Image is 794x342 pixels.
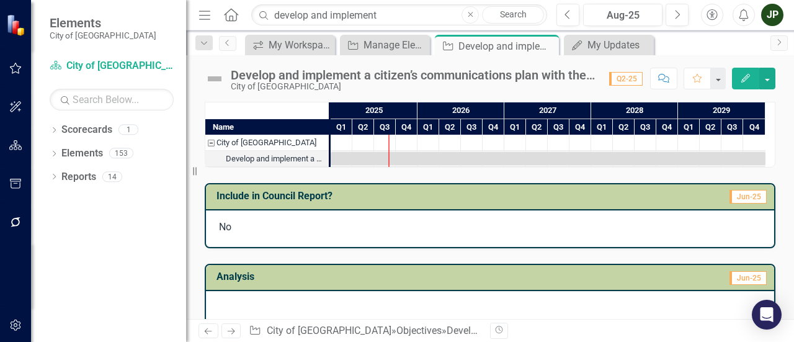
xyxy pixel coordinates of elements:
[504,119,526,135] div: Q1
[504,102,591,119] div: 2027
[6,13,29,36] img: ClearPoint Strategy
[635,119,656,135] div: Q3
[526,119,548,135] div: Q2
[50,16,156,30] span: Elements
[50,30,156,40] small: City of [GEOGRAPHIC_DATA]
[729,271,767,285] span: Jun-25
[374,119,396,135] div: Q3
[331,102,417,119] div: 2025
[61,170,96,184] a: Reports
[439,119,461,135] div: Q2
[118,125,138,135] div: 1
[331,119,352,135] div: Q1
[613,119,635,135] div: Q2
[743,119,765,135] div: Q4
[417,102,504,119] div: 2026
[656,119,678,135] div: Q4
[251,4,547,26] input: Search ClearPoint...
[205,135,329,151] div: City of Leawood
[205,69,225,89] img: Not Defined
[729,190,767,204] span: Jun-25
[231,82,597,91] div: City of [GEOGRAPHIC_DATA]
[700,119,721,135] div: Q2
[417,119,439,135] div: Q1
[216,191,631,202] h3: Include in Council Report?
[482,6,544,24] a: Search
[721,119,743,135] div: Q3
[50,59,174,73] a: City of [GEOGRAPHIC_DATA]
[483,119,504,135] div: Q4
[267,325,391,336] a: City of [GEOGRAPHIC_DATA]
[102,171,122,182] div: 14
[548,119,569,135] div: Q3
[226,151,325,167] div: Develop and implement a citizen’s communications plan with the goal of educating residents on cit...
[61,146,103,161] a: Elements
[458,38,556,54] div: Develop and implement a citizen’s communications plan with the goal of educating residents on cit...
[61,123,112,137] a: Scorecards
[50,89,174,110] input: Search Below...
[587,8,658,23] div: Aug-25
[678,119,700,135] div: Q1
[583,4,662,26] button: Aug-25
[249,324,481,338] div: » »
[396,325,442,336] a: Objectives
[567,37,651,53] a: My Updates
[591,102,678,119] div: 2028
[609,72,643,86] span: Q2-25
[461,119,483,135] div: Q3
[231,68,597,82] div: Develop and implement a citizen’s communications plan with the goal of educating residents on cit...
[205,119,329,135] div: Name
[205,151,329,167] div: Develop and implement a citizen’s communications plan with the goal of educating residents on cit...
[587,37,651,53] div: My Updates
[269,37,332,53] div: My Workspace
[205,151,329,167] div: Task: Start date: 2025-01-01 End date: 2029-12-31
[352,119,374,135] div: Q2
[396,119,417,135] div: Q4
[591,119,613,135] div: Q1
[343,37,427,53] a: Manage Elements
[331,152,765,165] div: Task: Start date: 2025-01-01 End date: 2029-12-31
[205,135,329,151] div: Task: City of Leawood Start date: 2025-01-01 End date: 2025-01-02
[569,119,591,135] div: Q4
[248,37,332,53] a: My Workspace
[678,102,765,119] div: 2029
[761,4,783,26] button: JP
[216,271,490,282] h3: Analysis
[752,300,782,330] div: Open Intercom Messenger
[364,37,427,53] div: Manage Elements
[219,221,231,233] span: No
[216,135,316,151] div: City of [GEOGRAPHIC_DATA]
[109,148,133,159] div: 153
